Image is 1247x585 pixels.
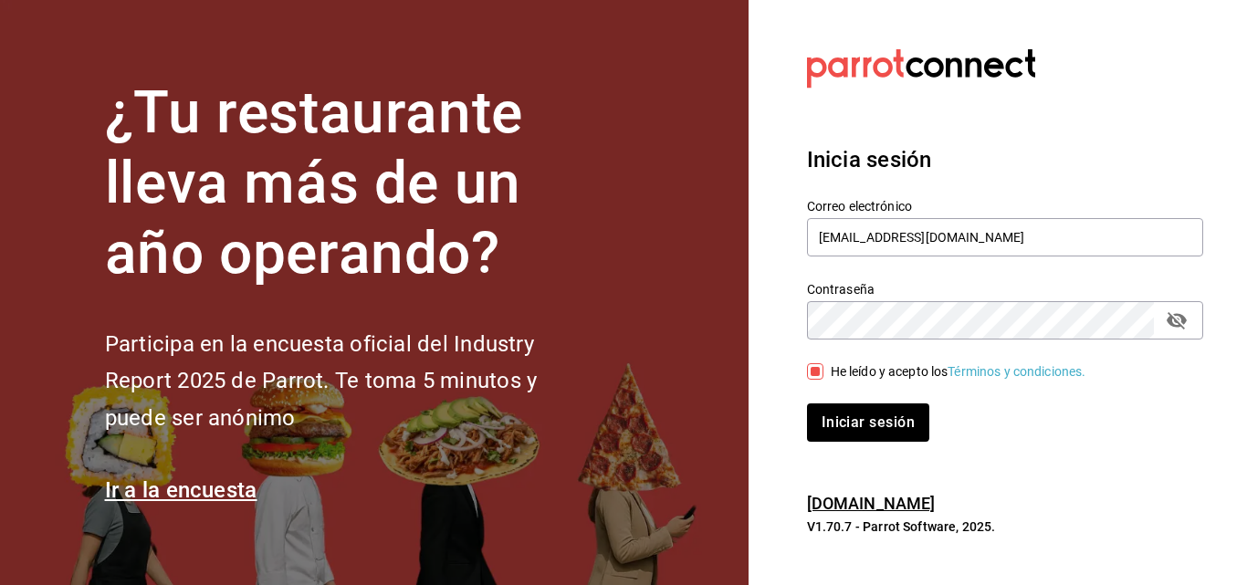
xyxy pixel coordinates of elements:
[807,494,936,513] a: [DOMAIN_NAME]
[807,403,929,442] button: Iniciar sesión
[831,362,1086,381] div: He leído y acepto los
[1161,305,1192,336] button: passwordField
[105,326,598,437] h2: Participa en la encuesta oficial del Industry Report 2025 de Parrot. Te toma 5 minutos y puede se...
[807,517,1203,536] p: V1.70.7 - Parrot Software, 2025.
[807,283,1203,296] label: Contraseña
[807,143,1203,176] h3: Inicia sesión
[807,200,1203,213] label: Correo electrónico
[105,78,598,288] h1: ¿Tu restaurante lleva más de un año operando?
[807,218,1203,256] input: Ingresa tu correo electrónico
[948,364,1085,379] a: Términos y condiciones.
[105,477,257,503] a: Ir a la encuesta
